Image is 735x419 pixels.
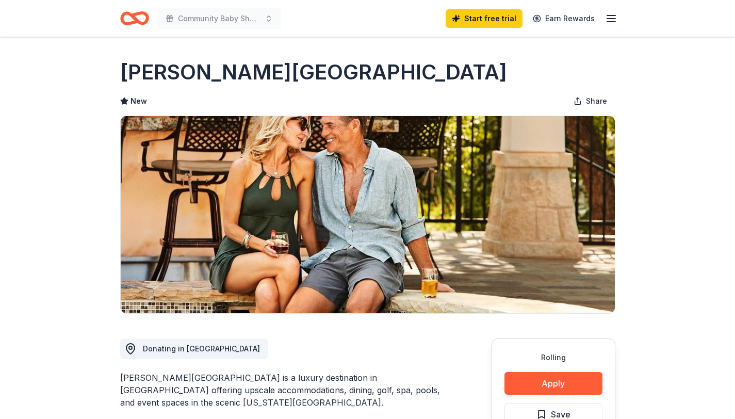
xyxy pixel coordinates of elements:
[157,8,281,29] button: Community Baby Shower
[565,91,615,111] button: Share
[120,372,442,409] div: [PERSON_NAME][GEOGRAPHIC_DATA] is a luxury destination in [GEOGRAPHIC_DATA] offering upscale acco...
[504,351,602,364] div: Rolling
[178,12,260,25] span: Community Baby Shower
[120,58,507,87] h1: [PERSON_NAME][GEOGRAPHIC_DATA]
[121,116,615,313] img: Image for La Cantera Resort & Spa
[527,9,601,28] a: Earn Rewards
[130,95,147,107] span: New
[143,344,260,353] span: Donating in [GEOGRAPHIC_DATA]
[120,6,149,30] a: Home
[446,9,522,28] a: Start free trial
[504,372,602,395] button: Apply
[586,95,607,107] span: Share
